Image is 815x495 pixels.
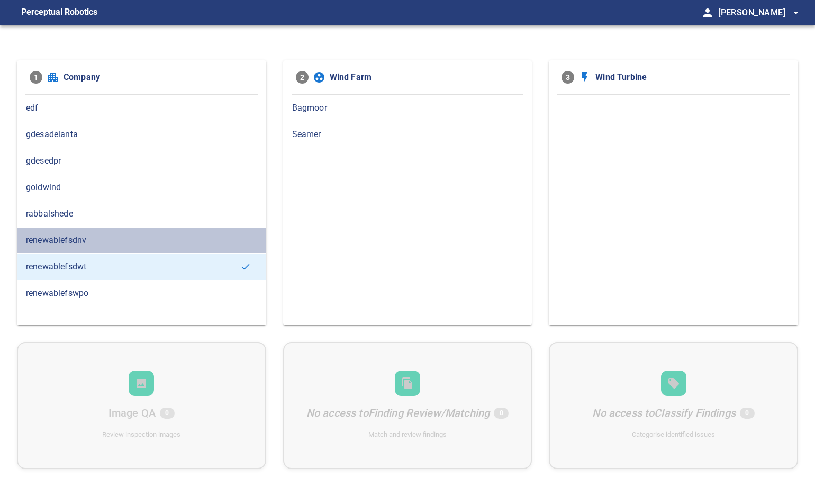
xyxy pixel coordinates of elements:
[21,4,97,21] figcaption: Perceptual Robotics
[330,71,520,84] span: Wind Farm
[790,6,802,19] span: arrow_drop_down
[283,95,532,121] div: Bagmoor
[17,227,266,254] div: renewablefsdnv
[714,2,802,23] button: [PERSON_NAME]
[26,287,257,300] span: renewablefswpo
[17,254,266,280] div: renewablefsdwt
[292,128,523,141] span: Seamer
[595,71,785,84] span: Wind Turbine
[26,128,257,141] span: gdesadelanta
[26,234,257,247] span: renewablefsdnv
[64,71,253,84] span: Company
[562,71,574,84] span: 3
[26,208,257,220] span: rabbalshede
[296,71,309,84] span: 2
[26,155,257,167] span: gdesedpr
[292,102,523,114] span: Bagmoor
[26,260,240,273] span: renewablefsdwt
[30,71,42,84] span: 1
[17,280,266,307] div: renewablefswpo
[718,5,802,20] span: [PERSON_NAME]
[17,201,266,227] div: rabbalshede
[26,181,257,194] span: goldwind
[17,148,266,174] div: gdesedpr
[701,6,714,19] span: person
[17,174,266,201] div: goldwind
[17,95,266,121] div: edf
[26,102,257,114] span: edf
[17,121,266,148] div: gdesadelanta
[283,121,532,148] div: Seamer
